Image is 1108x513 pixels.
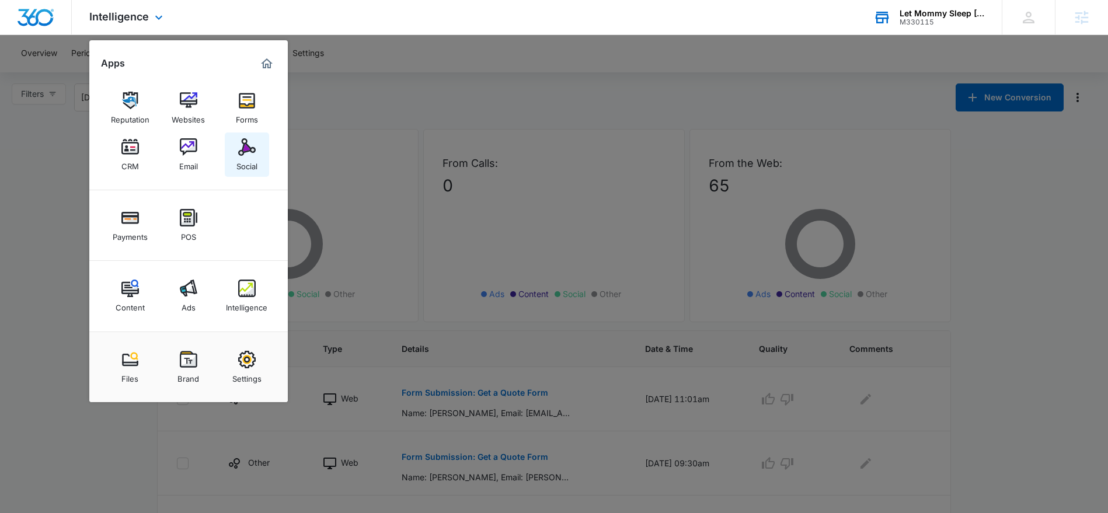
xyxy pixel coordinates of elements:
[108,274,152,318] a: Content
[108,132,152,177] a: CRM
[179,156,198,171] div: Email
[225,274,269,318] a: Intelligence
[108,203,152,247] a: Payments
[177,368,199,383] div: Brand
[236,109,258,124] div: Forms
[225,86,269,130] a: Forms
[111,109,149,124] div: Reputation
[172,109,205,124] div: Websites
[181,226,196,242] div: POS
[236,156,257,171] div: Social
[101,58,125,69] h2: Apps
[121,368,138,383] div: Files
[166,274,211,318] a: Ads
[108,345,152,389] a: Files
[226,297,267,312] div: Intelligence
[116,297,145,312] div: Content
[166,132,211,177] a: Email
[900,9,985,18] div: account name
[121,156,139,171] div: CRM
[182,297,196,312] div: Ads
[225,132,269,177] a: Social
[89,11,149,23] span: Intelligence
[900,18,985,26] div: account id
[108,86,152,130] a: Reputation
[257,54,276,73] a: Marketing 360® Dashboard
[166,203,211,247] a: POS
[113,226,148,242] div: Payments
[166,86,211,130] a: Websites
[232,368,262,383] div: Settings
[225,345,269,389] a: Settings
[166,345,211,389] a: Brand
